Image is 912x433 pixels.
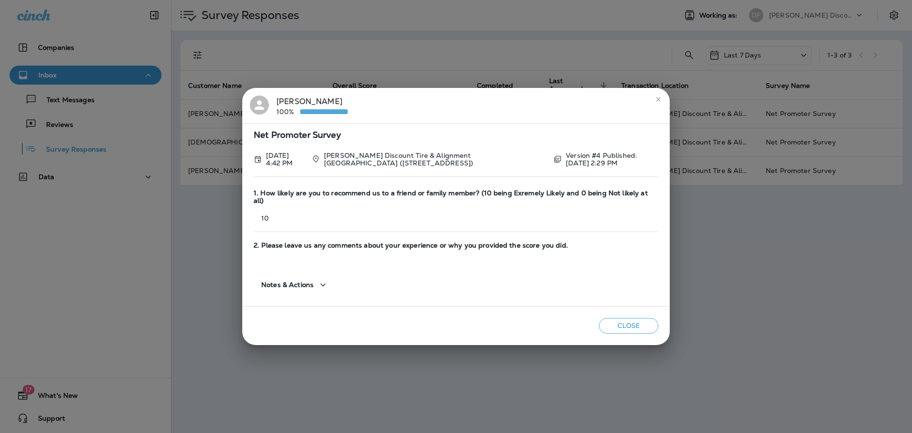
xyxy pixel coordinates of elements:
p: Aug 25, 2025 4:42 PM [266,152,304,167]
span: Net Promoter Survey [254,131,658,139]
button: Notes & Actions [254,271,336,298]
button: Close [599,318,658,334]
span: 1. How likely are you to recommend us to a friend or family member? (10 being Exremely Likely and... [254,189,658,205]
div: [PERSON_NAME] [276,96,348,115]
button: close [651,92,666,107]
p: [PERSON_NAME] Discount Tire & Alignment [GEOGRAPHIC_DATA] ([STREET_ADDRESS]) [324,152,546,167]
p: Version #4 Published: [DATE] 2:29 PM [566,152,658,167]
p: 100% [276,108,300,115]
p: 10 [254,214,658,222]
span: Notes & Actions [261,281,313,289]
span: 2. Please leave us any comments about your experience or why you provided the score you did. [254,241,658,250]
